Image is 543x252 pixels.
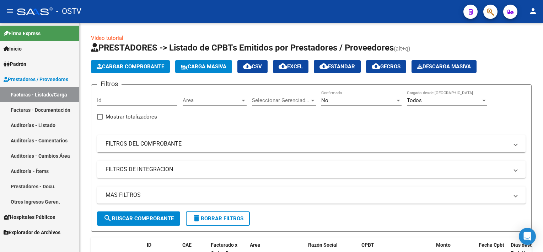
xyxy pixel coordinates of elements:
[4,229,60,236] span: Explorador de Archivos
[4,60,26,68] span: Padrón
[321,97,328,104] span: No
[91,43,394,53] span: PRESTADORES -> Listado de CPBTs Emitidos por Prestadores / Proveedores
[308,242,338,248] span: Razón Social
[183,97,240,104] span: Area
[273,60,308,73] button: EXCEL
[97,63,164,70] span: Cargar Comprobante
[97,135,526,152] mat-expansion-panel-header: FILTROS DEL COMPROBANTE
[417,63,471,70] span: Descarga Masiva
[372,63,400,70] span: Gecros
[479,242,504,248] span: Fecha Cpbt
[103,215,174,222] span: Buscar Comprobante
[436,242,451,248] span: Monto
[319,62,328,70] mat-icon: cloud_download
[192,214,201,222] mat-icon: delete
[361,242,374,248] span: CPBT
[97,79,122,89] h3: Filtros
[106,191,509,199] mat-panel-title: MAS FILTROS
[182,242,192,248] span: CAE
[407,97,422,104] span: Todos
[4,45,22,53] span: Inicio
[147,242,151,248] span: ID
[97,211,180,226] button: Buscar Comprobante
[192,215,243,222] span: Borrar Filtros
[243,63,262,70] span: CSV
[519,228,536,245] div: Open Intercom Messenger
[4,213,55,221] span: Hospitales Públicos
[91,60,170,73] button: Cargar Comprobante
[319,63,355,70] span: Estandar
[237,60,268,73] button: CSV
[252,97,310,104] span: Seleccionar Gerenciador
[243,62,252,70] mat-icon: cloud_download
[250,242,260,248] span: Area
[103,214,112,222] mat-icon: search
[91,35,123,41] a: Video tutorial
[97,187,526,204] mat-expansion-panel-header: MAS FILTROS
[56,4,81,19] span: - OSTV
[412,60,477,73] app-download-masive: Descarga masiva de comprobantes (adjuntos)
[279,62,287,70] mat-icon: cloud_download
[106,140,509,148] mat-panel-title: FILTROS DEL COMPROBANTE
[106,112,157,121] span: Mostrar totalizadores
[106,166,509,173] mat-panel-title: FILTROS DE INTEGRACION
[175,60,232,73] button: Carga Masiva
[4,30,41,37] span: Firma Express
[366,60,406,73] button: Gecros
[186,211,250,226] button: Borrar Filtros
[394,45,410,52] span: (alt+q)
[372,62,380,70] mat-icon: cloud_download
[181,63,226,70] span: Carga Masiva
[412,60,477,73] button: Descarga Masiva
[4,75,68,83] span: Prestadores / Proveedores
[529,7,537,15] mat-icon: person
[97,161,526,178] mat-expansion-panel-header: FILTROS DE INTEGRACION
[314,60,361,73] button: Estandar
[6,7,14,15] mat-icon: menu
[279,63,303,70] span: EXCEL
